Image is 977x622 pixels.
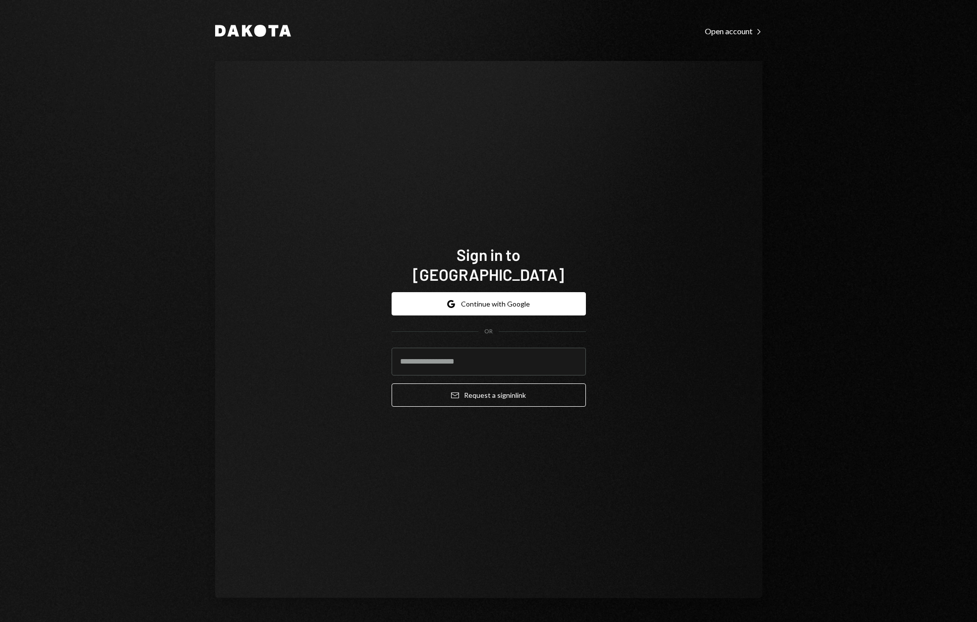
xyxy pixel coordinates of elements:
[705,25,762,36] a: Open account
[705,26,762,36] div: Open account
[392,383,586,407] button: Request a signinlink
[392,245,586,284] h1: Sign in to [GEOGRAPHIC_DATA]
[484,327,493,336] div: OR
[392,292,586,315] button: Continue with Google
